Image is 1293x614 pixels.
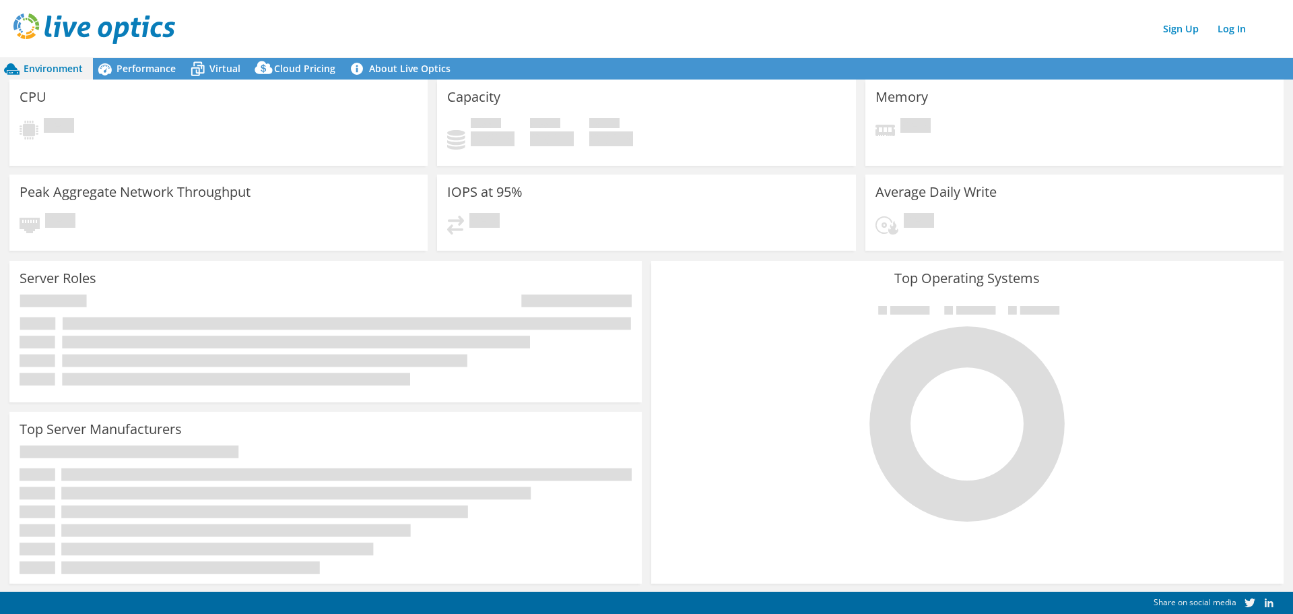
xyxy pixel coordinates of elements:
span: Pending [44,118,74,136]
h3: Capacity [447,90,500,104]
span: Pending [45,213,75,231]
span: Virtual [209,62,240,75]
h4: 0 GiB [530,131,574,146]
span: Pending [900,118,931,136]
img: live_optics_svg.svg [13,13,175,44]
h3: Average Daily Write [875,185,997,199]
span: Used [471,118,501,131]
span: Pending [469,213,500,231]
span: Environment [24,62,83,75]
span: Pending [904,213,934,231]
a: Sign Up [1156,19,1205,38]
h3: Memory [875,90,928,104]
a: About Live Optics [345,58,461,80]
a: Log In [1211,19,1253,38]
h4: 0 GiB [589,131,633,146]
h3: Peak Aggregate Network Throughput [20,185,251,199]
span: Total [589,118,620,131]
span: Performance [117,62,176,75]
span: Free [530,118,560,131]
h3: IOPS at 95% [447,185,523,199]
h3: Server Roles [20,271,96,286]
h4: 0 GiB [471,131,515,146]
h3: CPU [20,90,46,104]
h3: Top Operating Systems [661,271,1273,286]
h3: Top Server Manufacturers [20,422,182,437]
span: Share on social media [1154,596,1236,608]
span: Cloud Pricing [274,62,335,75]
